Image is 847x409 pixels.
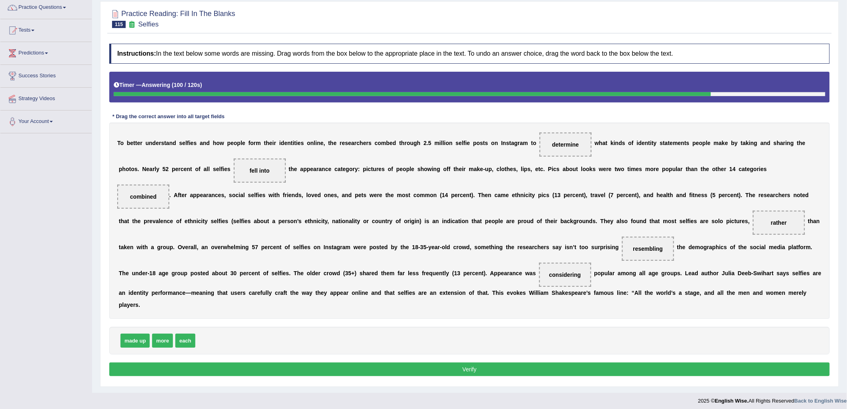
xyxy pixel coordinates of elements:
b: o [628,140,632,146]
b: i [366,166,368,172]
b: g [791,140,794,146]
b: m [469,166,474,172]
b: k [746,140,749,146]
b: a [300,166,303,172]
b: p [303,166,307,172]
b: d [173,140,176,146]
b: k [610,140,614,146]
b: e [298,140,301,146]
b: f [187,140,189,146]
b: e [183,140,186,146]
b: e [642,140,645,146]
b: p [473,140,477,146]
b: n [311,140,314,146]
b: o [250,140,254,146]
b: r [179,166,181,172]
a: Back to English Wise [795,398,847,404]
b: r [405,140,407,146]
b: a [719,140,722,146]
b: m [673,140,678,146]
b: s [417,166,421,172]
b: t [133,140,135,146]
b: p [307,166,310,172]
b: i [650,140,652,146]
b: : [358,166,360,172]
b: t [164,140,166,146]
b: l [208,166,210,172]
span: determine [552,141,579,148]
b: 100 / 120s [174,82,200,88]
b: n [503,140,506,146]
b: i [293,140,294,146]
b: a [351,140,355,146]
b: i [315,140,317,146]
b: f [391,166,393,172]
b: y [735,140,738,146]
a: Strategy Videos [0,88,92,108]
b: h [401,140,405,146]
b: h [122,166,126,172]
b: t [509,140,511,146]
b: o [120,140,124,146]
b: r [159,140,161,146]
b: e [216,166,219,172]
b: f [221,166,223,172]
b: e [459,140,462,146]
b: r [140,140,142,146]
div: * Drag the correct answer into all target fields [109,113,228,120]
b: y [156,166,159,172]
b: h [360,140,363,146]
b: u [410,140,414,146]
b: h [799,140,803,146]
b: e [333,140,337,146]
b: o [131,166,134,172]
b: e [678,140,681,146]
b: d [767,140,771,146]
b: c [368,166,371,172]
b: a [511,140,514,146]
b: l [462,140,464,146]
b: Answering [142,82,171,88]
b: w [595,140,599,146]
b: c [335,166,338,172]
b: t [648,140,650,146]
a: Your Account [0,111,92,131]
b: r [464,166,466,172]
b: i [273,140,274,146]
b: c [325,166,328,172]
b: k [477,166,480,172]
b: p [406,166,410,172]
b: e [363,140,366,146]
b: a [166,140,169,146]
b: n [149,140,153,146]
b: e [146,166,149,172]
b: i [462,166,464,172]
b: n [449,140,453,146]
b: s [774,140,777,146]
b: o [491,140,495,146]
b: h [291,166,294,172]
h2: Practice Reading: Fill In The Blanks [109,8,235,28]
b: n [681,140,684,146]
b: e [184,166,187,172]
b: r [366,140,368,146]
b: f [464,140,466,146]
b: e [802,140,805,146]
b: o [378,140,381,146]
b: e [224,166,227,172]
b: o [307,140,311,146]
b: d [206,140,210,146]
b: r [153,166,155,172]
b: r [353,166,355,172]
b: e [343,166,346,172]
b: a [474,166,477,172]
b: n [287,140,291,146]
b: e [400,166,403,172]
b: n [203,140,207,146]
b: t [606,140,608,146]
b: i [785,140,787,146]
b: c [357,140,360,146]
b: p [396,166,400,172]
b: f [447,166,449,172]
b: i [296,140,298,146]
